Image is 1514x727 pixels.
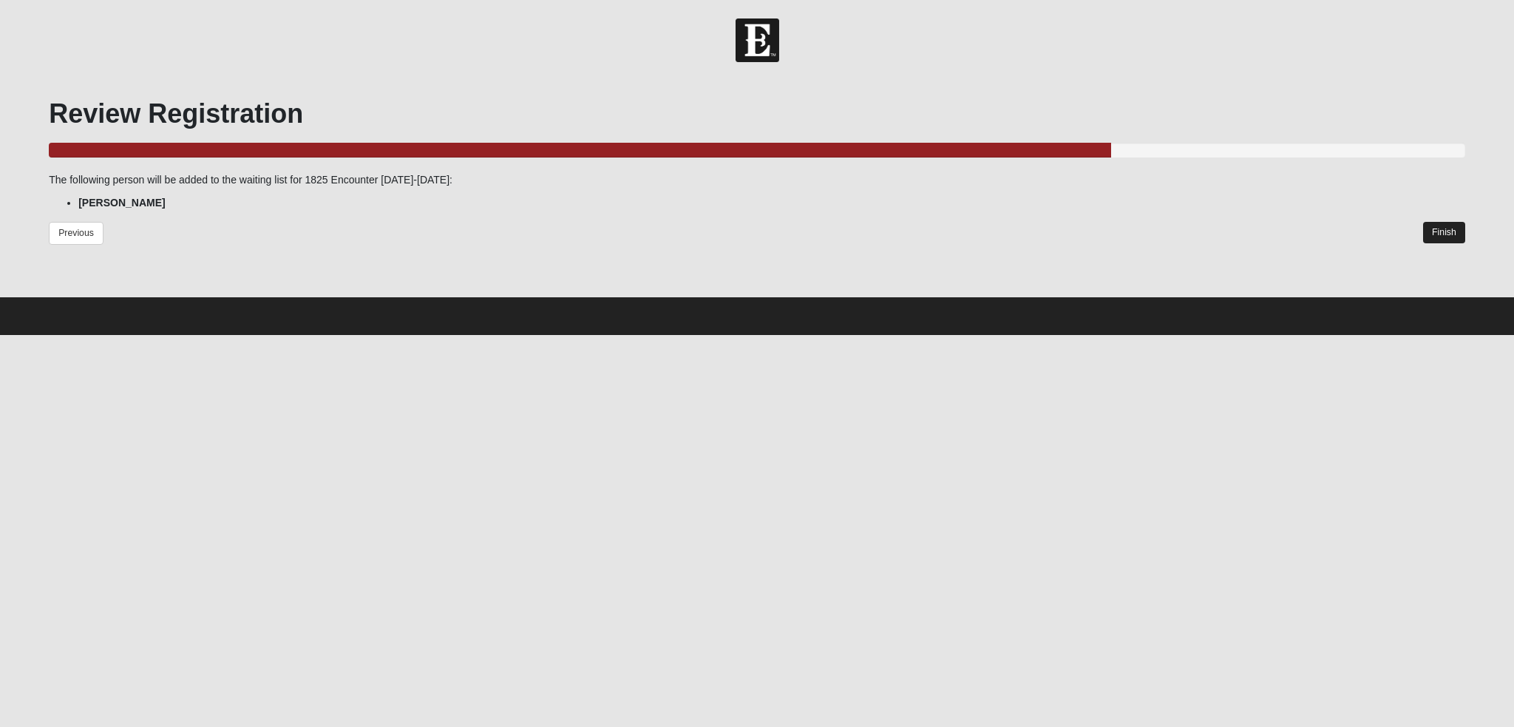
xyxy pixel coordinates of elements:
[736,18,779,62] img: Church of Eleven22 Logo
[1423,222,1465,243] a: Finish
[78,197,165,209] strong: [PERSON_NAME]
[49,222,103,245] a: Previous
[49,98,1465,129] h1: Review Registration
[49,172,1465,188] p: The following person will be added to the waiting list for 1825 Encounter [DATE]-[DATE]:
